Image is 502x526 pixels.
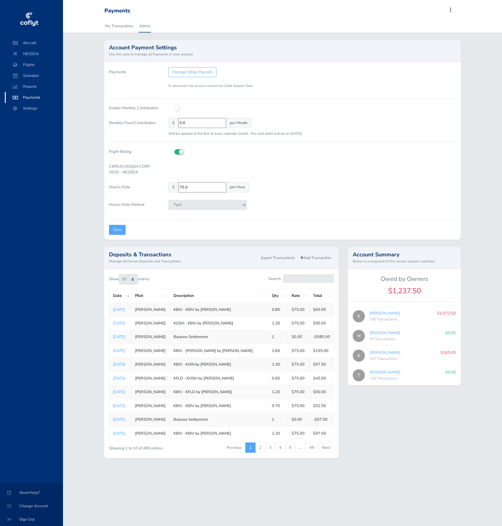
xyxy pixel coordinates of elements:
a: [DATE] [113,321,125,326]
a: [DATE] [113,431,125,436]
span: Change Account [7,501,56,511]
span: A [353,350,365,362]
td: $75.00 [288,317,309,330]
td: [PERSON_NAME] [131,358,170,371]
td: $52.50 [309,399,334,413]
div: Payments [104,8,130,14]
td: [PERSON_NAME] [131,385,170,399]
th: Pilot: activate to sort column ascending [131,289,170,303]
p: -$0.00 [444,330,456,336]
h2: Deposits & Transactions [109,252,259,257]
a: Admin [139,19,151,33]
span: $ [168,182,179,192]
td: $75.00 [288,358,309,371]
th: Total: activate to sort column ascending [309,289,334,303]
td: [PERSON_NAME] [131,426,170,440]
td: $75.00 [288,385,309,399]
td: $90.00 [309,317,334,330]
td: $75.00 [288,344,309,357]
td: 0.60 [268,371,288,385]
p: $165.00 [441,350,456,356]
td: 1.20 [268,317,288,330]
a: 2 [255,442,266,453]
a: 1 [245,442,256,453]
div: 150 Transactions [370,317,432,323]
a: Manage Stripe Payouts [168,67,216,77]
small: Below is a snapshot of the current account summary. [353,258,456,264]
span: Need Help? [7,487,56,498]
small: Use this area to manage all Payments in your account. [109,51,456,57]
a: [DATE] [113,389,125,395]
a: Next [318,442,334,453]
td: -$97.50 [309,413,334,426]
label: Show entries [109,274,150,284]
td: [PERSON_NAME] [131,371,170,385]
td: KBIV - KBIV by [PERSON_NAME] [170,303,268,316]
td: 1 [268,330,288,344]
div: $1,237.50 [348,285,461,297]
td: [PERSON_NAME] [131,330,170,344]
select: Showentries [119,274,138,284]
span: M [353,330,365,342]
div: 97 Transactions [370,336,439,342]
a: [DATE] [113,362,125,367]
a: [PERSON_NAME] [370,311,400,316]
a: 5 [285,442,296,453]
td: Balance Settlement [170,330,268,344]
a: [DATE] [113,348,125,353]
td: $97.50 [309,358,334,371]
td: $0.00 [288,413,309,426]
td: KBIV - KFLD by [PERSON_NAME] [170,385,268,399]
td: Balance Settlement [170,413,268,426]
th: Rate: activate to sort column ascending [288,289,309,303]
td: $97.50 [309,426,334,440]
span: T [353,369,365,381]
td: KBIV - KBIV by [PERSON_NAME] [170,399,268,413]
div: 107 Transactions [370,356,436,362]
td: KBIV - KBIV by [PERSON_NAME] [170,426,268,440]
td: KBIV - [PERSON_NAME] by [PERSON_NAME] [170,344,268,357]
td: -$585.00 [309,330,334,344]
input: Save [109,225,126,235]
label: Payments [109,67,126,77]
small: Manage all Owner Deposits and Transactions. [109,258,259,264]
td: 0.80 [268,303,288,316]
span: per Month [226,118,251,128]
label: Hourly Rate Method [104,200,164,215]
td: [PERSON_NAME] [131,303,170,316]
td: KOSH - KBIV by [PERSON_NAME] [170,317,268,330]
td: 1.30 [268,426,288,440]
td: [PERSON_NAME] [131,317,170,330]
a: 49 [305,442,318,453]
a: [DATE] [113,417,125,422]
td: $45.00 [309,371,334,385]
td: [PERSON_NAME] [131,413,170,426]
a: [DATE] [113,376,125,381]
a: [PERSON_NAME] [370,330,400,336]
span: Payments [11,92,57,103]
p: -$0.00 [444,369,456,375]
span: K [353,310,365,322]
th: Date: activate to sort column ascending [109,289,131,303]
img: coflyt logo [19,11,39,29]
td: 1.30 [268,358,288,371]
label: CIRRUS DESIGN CORP SR20 - N620DA [104,162,164,177]
p: To disconnect this account contact the Coflyt Support Team [168,84,456,88]
label: Enable Monthly Contribution [104,103,164,113]
td: 1 [268,413,288,426]
small: Will be applied at the first of every calendar month. The next debit will be on [DATE] [168,131,302,136]
label: Search: [268,274,334,283]
td: $0.00 [288,330,309,344]
td: $90.00 [309,385,334,399]
td: 2.60 [268,344,288,357]
td: $75.00 [288,399,309,413]
span: Flights [11,59,57,70]
span: N620DA [11,48,57,59]
th: Description: activate to sort column ascending [170,289,268,303]
label: Hourly Rate [104,182,164,195]
a: 3 [265,442,276,453]
td: $75.00 [288,371,309,385]
h5: Owed by Owners [348,275,461,283]
td: [PERSON_NAME] [131,399,170,413]
td: $195.00 [309,344,334,357]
